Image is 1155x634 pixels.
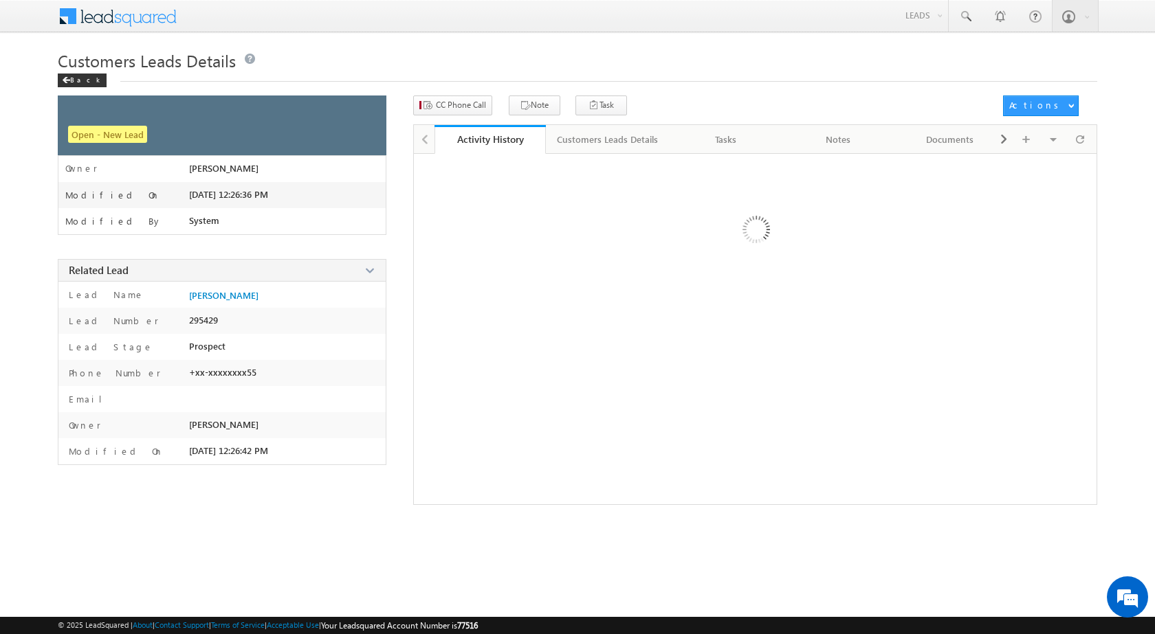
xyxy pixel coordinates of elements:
[321,620,478,631] span: Your Leadsquared Account Number is
[189,215,219,226] span: System
[58,619,478,632] span: © 2025 LeadSquared | | | | |
[189,367,256,378] span: +xx-xxxxxxxx55
[670,125,782,154] a: Tasks
[782,125,894,154] a: Notes
[65,367,161,379] label: Phone Number
[509,95,560,115] button: Note
[65,393,113,405] label: Email
[65,216,162,227] label: Modified By
[65,288,144,301] label: Lead Name
[681,131,770,148] div: Tasks
[575,95,627,115] button: Task
[189,315,218,326] span: 295429
[267,620,319,629] a: Acceptable Use
[65,190,160,201] label: Modified On
[58,49,236,71] span: Customers Leads Details
[155,620,209,629] a: Contact Support
[793,131,882,148] div: Notes
[445,133,536,146] div: Activity History
[1003,95,1079,116] button: Actions
[436,99,486,111] span: CC Phone Call
[133,620,153,629] a: About
[189,163,258,174] span: [PERSON_NAME]
[68,126,147,143] span: Open - New Lead
[65,315,159,327] label: Lead Number
[894,125,1006,154] a: Documents
[69,263,129,277] span: Related Lead
[189,290,258,301] a: [PERSON_NAME]
[189,419,258,430] span: [PERSON_NAME]
[413,95,492,115] button: CC Phone Call
[1009,99,1064,111] div: Actions
[189,341,225,352] span: Prospect
[65,419,101,431] label: Owner
[65,341,153,353] label: Lead Stage
[434,125,547,154] a: Activity History
[211,620,265,629] a: Terms of Service
[65,163,98,174] label: Owner
[557,131,658,148] div: Customers Leads Details
[684,161,826,303] img: Loading ...
[905,131,994,148] div: Documents
[457,620,478,631] span: 77516
[546,125,670,154] a: Customers Leads Details
[58,73,107,87] div: Back
[189,189,268,200] span: [DATE] 12:26:36 PM
[65,445,164,457] label: Modified On
[189,445,268,456] span: [DATE] 12:26:42 PM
